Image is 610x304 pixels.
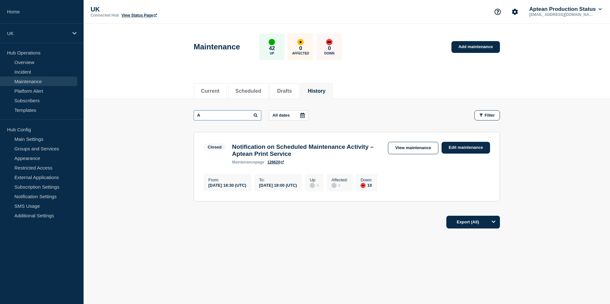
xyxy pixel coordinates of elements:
p: Affected : [331,177,348,182]
button: Scheduled [235,88,261,94]
p: Up [270,52,274,55]
a: Add maintenance [451,41,500,53]
button: Drafts [277,88,292,94]
div: 0 [331,182,348,188]
span: maintenance [232,160,255,164]
p: 0 [328,45,331,52]
div: Closed [208,145,221,149]
button: Options [487,216,500,228]
a: View Status Page [122,13,157,18]
span: Filter [485,113,495,118]
h3: Notification on Scheduled Maintenance Activity – Aptean Print Service [232,143,382,157]
p: UK [91,6,218,13]
p: Up : [310,177,319,182]
p: Down [324,52,335,55]
p: 42 [269,45,275,52]
div: [DATE] 19:00 (UTC) [259,182,297,188]
p: Affected [292,52,309,55]
p: Down : [361,177,372,182]
p: Connected Hub [91,13,119,18]
p: [EMAIL_ADDRESS][DOMAIN_NAME] [528,12,594,17]
button: History [308,88,325,94]
div: disabled [310,183,315,188]
div: down [326,39,332,45]
button: Current [201,88,219,94]
a: 126620 [267,160,284,164]
button: Filter [474,110,500,120]
div: [DATE] 18:30 (UTC) [208,182,246,188]
input: Search maintenances [194,110,261,120]
div: down [361,183,366,188]
p: UK [7,31,68,36]
div: 10 [361,182,372,188]
div: up [269,39,275,45]
button: All dates [269,110,309,120]
p: page [232,160,264,164]
p: To : [259,177,297,182]
a: Edit maintenance [442,142,490,154]
div: 0 [310,182,319,188]
p: All dates [272,113,290,118]
a: View maintenance [388,142,438,154]
p: From : [208,177,246,182]
button: Support [491,5,504,18]
h1: Maintenance [194,42,240,51]
div: affected [297,39,304,45]
div: disabled [331,183,337,188]
p: 0 [299,45,302,52]
button: Account settings [508,5,522,18]
button: Export (All) [446,216,500,228]
button: Aptean Production Status [528,6,603,12]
